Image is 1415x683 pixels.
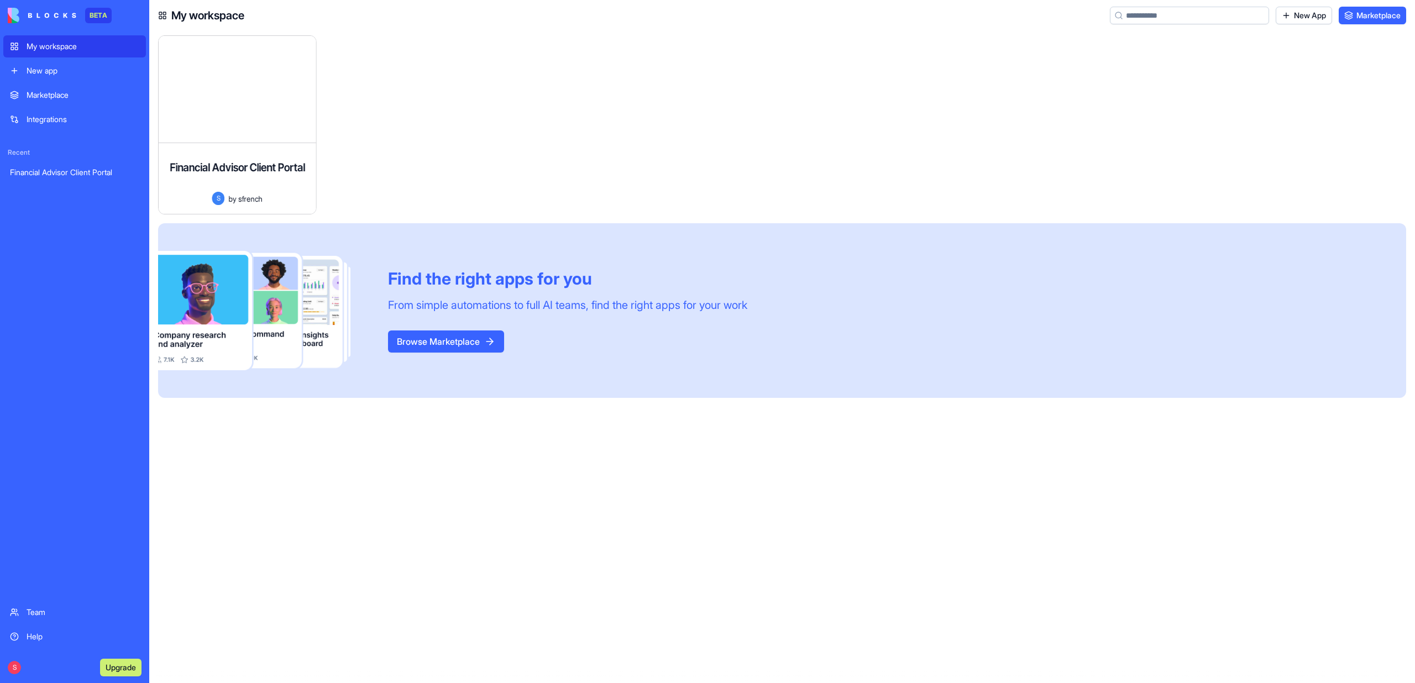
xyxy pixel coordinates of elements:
[8,8,112,23] a: BETA
[3,148,146,157] span: Recent
[8,8,76,23] img: logo
[3,35,146,57] a: My workspace
[1339,7,1406,24] a: Marketplace
[100,661,141,673] a: Upgrade
[10,167,139,178] div: Financial Advisor Client Portal
[212,192,224,205] span: S
[27,41,139,52] div: My workspace
[85,8,112,23] div: BETA
[3,161,146,183] a: Financial Advisor Client Portal
[3,84,146,106] a: Marketplace
[1276,7,1332,24] a: New App
[388,336,504,347] a: Browse Marketplace
[158,35,328,214] a: Financial Advisor Client PortalSbysfrench
[388,330,504,353] button: Browse Marketplace
[388,269,747,288] div: Find the right apps for you
[170,160,305,175] h4: Financial Advisor Client Portal
[3,60,146,82] a: New app
[3,626,146,648] a: Help
[27,631,139,642] div: Help
[228,193,236,204] span: by
[27,114,139,125] div: Integrations
[27,90,139,101] div: Marketplace
[27,607,139,618] div: Team
[100,659,141,676] button: Upgrade
[238,193,263,204] span: sfrench
[3,108,146,130] a: Integrations
[8,661,21,674] span: S
[171,8,244,23] h4: My workspace
[27,65,139,76] div: New app
[3,601,146,623] a: Team
[388,297,747,313] div: From simple automations to full AI teams, find the right apps for your work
